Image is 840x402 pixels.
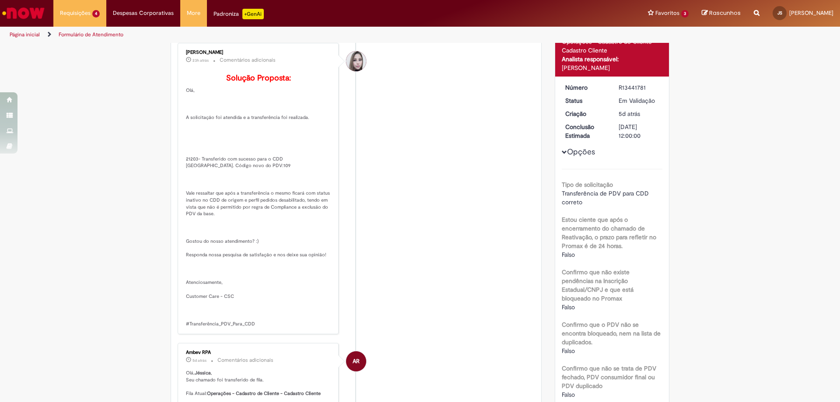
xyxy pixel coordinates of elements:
[207,390,321,397] b: Operações - Cadastro de Cliente - Cadastro Cliente
[59,31,123,38] a: Formulário de Atendimento
[619,110,640,118] span: 5d atrás
[226,73,291,83] b: Solução Proposta:
[619,122,659,140] div: [DATE] 12:00:00
[559,109,612,118] dt: Criação
[220,56,276,64] small: Comentários adicionais
[242,9,264,19] p: +GenAi
[113,9,174,17] span: Despesas Corporativas
[7,27,553,43] ul: Trilhas de página
[213,9,264,19] div: Padroniza
[562,216,656,250] b: Estou ciente que após o encerramento do chamado de Reativação, o prazo para refletir no Promax é ...
[562,63,663,72] div: [PERSON_NAME]
[709,9,741,17] span: Rascunhos
[195,370,211,376] b: Jéssica
[562,364,656,390] b: Confirmo que não se trata de PDV fechado, PDV consumidor final ou PDV duplicado
[217,357,273,364] small: Comentários adicionais
[92,10,100,17] span: 4
[562,347,575,355] span: Falso
[562,251,575,259] span: Falso
[186,350,332,355] div: Ambev RPA
[192,358,206,363] time: 23/08/2025 11:17:28
[559,122,612,140] dt: Conclusão Estimada
[187,9,200,17] span: More
[619,96,659,105] div: Em Validação
[562,268,633,302] b: Confirmo que não existe pendências na Inscrição Estadual/CNPJ e que está bloqueado no Promax
[702,9,741,17] a: Rascunhos
[562,189,651,206] span: Transferência de PDV para CDD correto
[346,351,366,371] div: Ambev RPA
[619,110,640,118] time: 23/08/2025 10:43:14
[60,9,91,17] span: Requisições
[562,391,575,399] span: Falso
[1,4,46,22] img: ServiceNow
[789,9,833,17] span: [PERSON_NAME]
[192,358,206,363] span: 5d atrás
[562,181,613,189] b: Tipo de solicitação
[559,96,612,105] dt: Status
[346,51,366,71] div: Daniele Aparecida Queiroz
[192,58,209,63] span: 23h atrás
[655,9,679,17] span: Favoritos
[186,74,332,327] p: Olá, A solicitação foi atendida e a transferência foi realizada. 21203- Transferido com sucesso p...
[192,58,209,63] time: 26/08/2025 17:43:01
[619,83,659,92] div: R13441781
[562,37,663,55] div: Operações - Cadastro de Cliente - Cadastro Cliente
[777,10,782,16] span: JS
[562,321,661,346] b: Confirmo que o PDV não se encontra bloqueado, nem na lista de duplicados.
[186,50,332,55] div: [PERSON_NAME]
[681,10,689,17] span: 3
[559,83,612,92] dt: Número
[562,303,575,311] span: Falso
[619,109,659,118] div: 23/08/2025 10:43:14
[10,31,40,38] a: Página inicial
[353,351,360,372] span: AR
[562,55,663,63] div: Analista responsável:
